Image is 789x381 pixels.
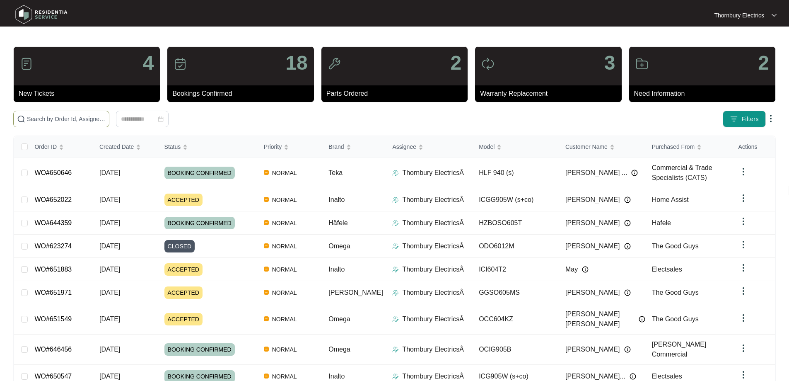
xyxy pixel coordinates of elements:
[472,158,559,188] td: HLF 940 (s)
[392,266,399,273] img: Assigner Icon
[328,373,345,380] span: Inalto
[17,115,25,123] img: search-icon
[392,346,399,353] img: Assigner Icon
[472,136,559,158] th: Model
[652,219,671,226] span: Hafele
[472,281,559,304] td: GGSO605MS
[392,142,416,151] span: Assignee
[34,315,72,323] a: WO#651549
[328,266,345,273] span: Inalto
[472,235,559,258] td: ODO6012M
[269,168,300,178] span: NORMAL
[99,346,120,353] span: [DATE]
[322,136,386,158] th: Brand
[269,345,300,354] span: NORMAL
[264,347,269,352] img: Vercel Logo
[559,136,645,158] th: Customer Name
[565,168,627,178] span: [PERSON_NAME] ...
[738,263,748,273] img: dropdown arrow
[99,219,120,226] span: [DATE]
[565,309,635,329] span: [PERSON_NAME] [PERSON_NAME]
[652,315,699,323] span: The Good Guys
[402,314,464,324] p: Thornbury ElectricsÂ
[99,266,120,273] span: [DATE]
[652,289,699,296] span: The Good Guys
[738,343,748,353] img: dropdown arrow
[257,136,322,158] th: Priority
[164,217,235,229] span: BOOKING CONFIRMED
[634,89,775,99] p: Need Information
[392,170,399,176] img: Assigner Icon
[472,335,559,365] td: OCIG905B
[472,211,559,235] td: HZBOSO605T
[34,142,57,151] span: Order ID
[652,373,682,380] span: Electsales
[631,170,638,176] img: Info icon
[164,263,203,276] span: ACCEPTED
[99,243,120,250] span: [DATE]
[328,57,341,70] img: icon
[652,243,699,250] span: The Good Guys
[264,267,269,272] img: Vercel Logo
[738,240,748,250] img: dropdown arrow
[565,288,620,298] span: [PERSON_NAME]
[269,218,300,228] span: NORMAL
[34,219,72,226] a: WO#644359
[738,216,748,226] img: dropdown arrow
[741,115,759,124] span: Filters
[772,13,777,17] img: dropdown arrow
[99,142,134,151] span: Created Date
[34,196,72,203] a: WO#652022
[328,243,350,250] span: Omega
[652,341,707,358] span: [PERSON_NAME] Commercial
[34,243,72,250] a: WO#623274
[164,343,235,356] span: BOOKING CONFIRMED
[164,167,235,179] span: BOOKING CONFIRMED
[472,258,559,281] td: ICI604T2
[264,374,269,379] img: Vercel Logo
[402,345,464,354] p: Thornbury ElectricsÂ
[472,188,559,211] td: ICGG905W (s+co)
[28,136,93,158] th: Order ID
[27,114,106,124] input: Search by Order Id, Assignee Name, Customer Name, Brand and Model
[143,53,154,73] p: 4
[402,218,464,228] p: Thornbury ElectricsÂ
[328,289,383,296] span: [PERSON_NAME]
[652,164,712,181] span: Commercial & Trade Specialists (CATS)
[264,142,282,151] span: Priority
[392,243,399,250] img: Assigner Icon
[328,142,344,151] span: Brand
[285,53,307,73] p: 18
[738,286,748,296] img: dropdown arrow
[402,288,464,298] p: Thornbury ElectricsÂ
[386,136,472,158] th: Assignee
[732,136,775,158] th: Actions
[20,57,33,70] img: icon
[34,266,72,273] a: WO#651883
[652,142,695,151] span: Purchased From
[479,142,495,151] span: Model
[402,168,464,178] p: Thornbury ElectricsÂ
[264,316,269,321] img: Vercel Logo
[645,136,732,158] th: Purchased From
[34,169,72,176] a: WO#650646
[565,142,608,151] span: Customer Name
[34,373,72,380] a: WO#650547
[164,142,181,151] span: Status
[269,288,300,298] span: NORMAL
[99,289,120,296] span: [DATE]
[624,346,631,353] img: Info icon
[269,241,300,251] span: NORMAL
[164,286,203,299] span: ACCEPTED
[34,289,72,296] a: WO#651971
[565,195,620,205] span: [PERSON_NAME]
[392,289,399,296] img: Assigner Icon
[624,197,631,203] img: Info icon
[99,373,120,380] span: [DATE]
[99,315,120,323] span: [DATE]
[174,57,187,70] img: icon
[730,115,738,123] img: filter icon
[164,194,203,206] span: ACCEPTED
[565,265,578,274] span: May
[766,114,776,124] img: dropdown arrow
